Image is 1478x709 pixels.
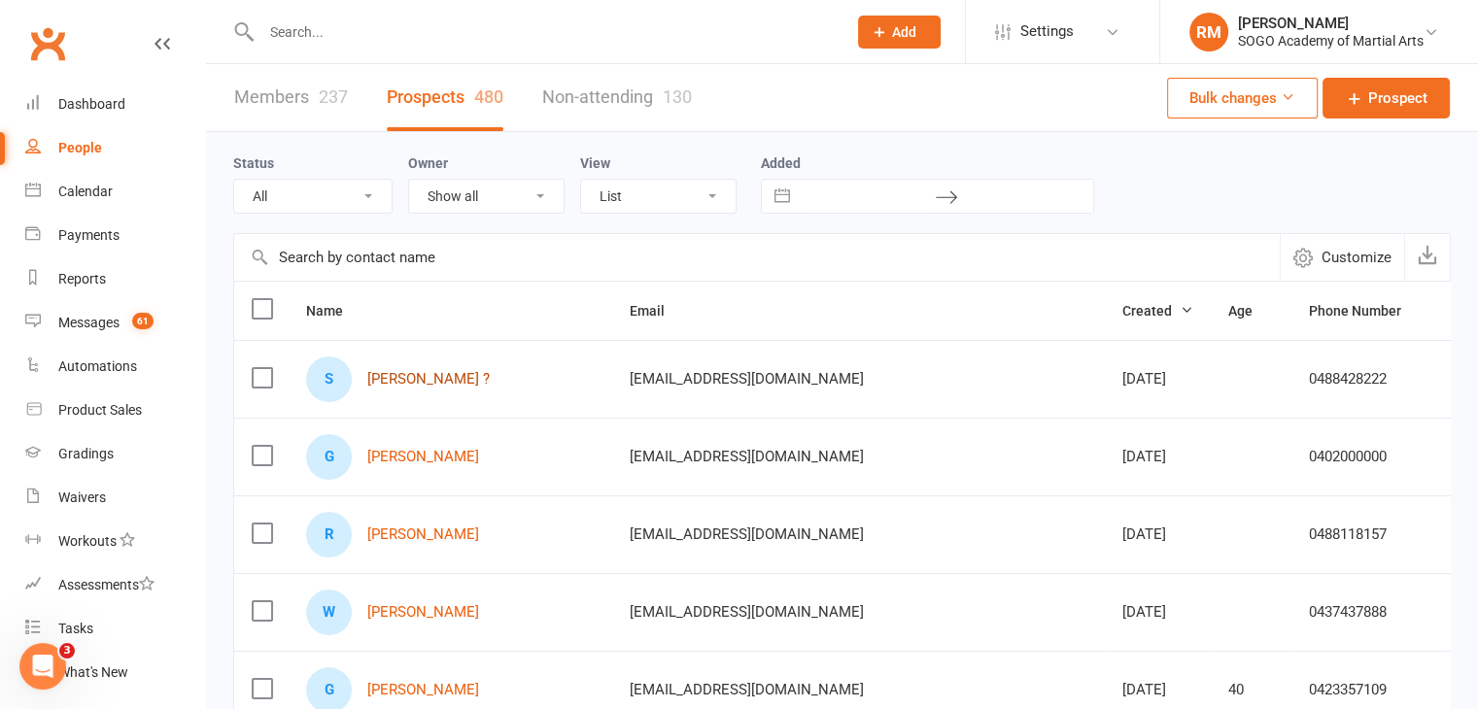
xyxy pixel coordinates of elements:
[58,446,114,461] div: Gradings
[25,651,205,694] a: What's New
[630,299,686,322] button: Email
[19,643,66,690] iframe: Intercom live chat
[1309,604,1423,621] div: 0437437888
[306,590,352,635] div: Wendy
[25,607,205,651] a: Tasks
[25,388,205,432] a: Product Sales
[58,96,125,112] div: Dashboard
[1238,15,1424,32] div: [PERSON_NAME]
[25,170,205,214] a: Calendar
[58,227,120,243] div: Payments
[630,516,864,553] span: [EMAIL_ADDRESS][DOMAIN_NAME]
[367,604,479,621] a: [PERSON_NAME]
[233,155,274,171] label: Status
[25,432,205,476] a: Gradings
[367,526,479,543] a: [PERSON_NAME]
[1122,682,1193,698] div: [DATE]
[858,16,941,49] button: Add
[367,449,479,465] a: [PERSON_NAME]
[58,621,93,636] div: Tasks
[23,19,72,68] a: Clubworx
[1309,449,1423,465] div: 0402000000
[234,234,1280,281] input: Search by contact name
[1309,682,1423,698] div: 0423357109
[58,402,142,418] div: Product Sales
[1228,682,1274,698] div: 40
[630,671,864,708] span: [EMAIL_ADDRESS][DOMAIN_NAME]
[25,126,205,170] a: People
[1323,78,1450,118] a: Prospect
[1189,13,1228,51] div: RM
[1122,371,1193,388] div: [DATE]
[25,476,205,520] a: Waivers
[25,563,205,607] a: Assessments
[306,303,364,319] span: Name
[1280,234,1404,281] button: Customize
[306,299,364,322] button: Name
[1309,526,1423,543] div: 0488118157
[1309,303,1423,319] span: Phone Number
[1122,526,1193,543] div: [DATE]
[306,434,352,480] div: Gina
[58,140,102,155] div: People
[25,520,205,563] a: Workouts
[58,490,106,505] div: Waivers
[630,593,864,630] span: [EMAIL_ADDRESS][DOMAIN_NAME]
[1368,86,1427,110] span: Prospect
[25,257,205,301] a: Reports
[367,682,479,698] a: [PERSON_NAME]
[58,533,117,549] div: Workouts
[25,214,205,257] a: Payments
[234,64,348,131] a: Members237
[542,64,692,131] a: Non-attending130
[387,64,503,131] a: Prospects480
[25,83,205,126] a: Dashboard
[1238,32,1424,50] div: SOGO Academy of Martial Arts
[630,360,864,397] span: [EMAIL_ADDRESS][DOMAIN_NAME]
[630,438,864,475] span: [EMAIL_ADDRESS][DOMAIN_NAME]
[58,184,113,199] div: Calendar
[580,155,610,171] label: View
[306,512,352,557] div: Rachel
[58,358,137,374] div: Automations
[58,315,120,330] div: Messages
[1167,78,1318,118] button: Bulk changes
[892,24,916,40] span: Add
[306,356,352,402] div: Sheree
[132,313,154,329] span: 61
[59,643,75,658] span: 3
[630,303,686,319] span: Email
[1122,449,1193,465] div: [DATE]
[319,86,348,107] div: 237
[58,577,155,592] div: Assessments
[25,301,205,345] a: Messages 61
[58,271,106,287] div: Reports
[1020,10,1074,53] span: Settings
[1122,604,1193,621] div: [DATE]
[256,18,833,46] input: Search...
[1122,303,1193,319] span: Created
[761,155,1094,171] label: Added
[474,86,503,107] div: 480
[1228,303,1274,319] span: Age
[1309,299,1423,322] button: Phone Number
[765,180,800,213] button: Interact with the calendar and add the check-in date for your trip.
[1228,299,1274,322] button: Age
[1322,246,1392,269] span: Customize
[58,664,128,680] div: What's New
[367,371,490,388] a: [PERSON_NAME] ?
[663,86,692,107] div: 130
[1309,371,1423,388] div: 0488428222
[1122,299,1193,322] button: Created
[408,155,448,171] label: Owner
[25,345,205,388] a: Automations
